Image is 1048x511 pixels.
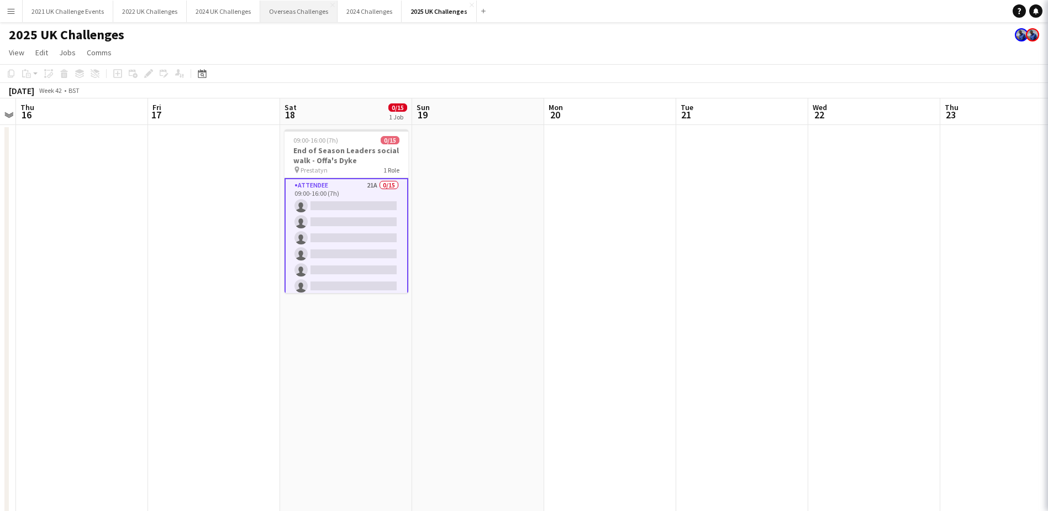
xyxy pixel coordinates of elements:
a: Comms [82,45,116,60]
app-job-card: 09:00-16:00 (7h)0/15End of Season Leaders social walk - Offa's Dyke Prestatyn1 RoleAttendee21A0/1... [285,129,408,293]
span: 17 [151,108,161,121]
span: Thu [20,102,34,112]
span: Thu [945,102,959,112]
button: 2021 UK Challenge Events [23,1,113,22]
span: 20 [547,108,563,121]
span: 19 [415,108,430,121]
app-card-role: Attendee21A0/1509:00-16:00 (7h) [285,178,408,442]
span: Sat [285,102,297,112]
span: 23 [943,108,959,121]
a: Jobs [55,45,80,60]
app-user-avatar: Andy Baker [1015,28,1028,41]
button: Overseas Challenges [260,1,338,22]
span: 0/15 [381,136,399,144]
span: Edit [35,48,48,58]
span: 22 [811,108,827,121]
span: Fri [152,102,161,112]
div: [DATE] [9,85,34,96]
span: Prestatyn [301,166,328,174]
span: 18 [283,108,297,121]
span: Comms [87,48,112,58]
span: 0/15 [388,103,407,112]
span: Wed [813,102,827,112]
span: 1 Role [383,166,399,174]
span: Tue [681,102,693,112]
div: 1 Job [389,113,407,121]
span: Sun [417,102,430,112]
a: Edit [31,45,52,60]
span: Jobs [59,48,76,58]
div: BST [69,86,80,95]
button: 2022 UK Challenges [113,1,187,22]
h1: 2025 UK Challenges [9,27,124,43]
span: 09:00-16:00 (7h) [293,136,338,144]
a: View [4,45,29,60]
button: 2024 Challenges [338,1,402,22]
span: 21 [679,108,693,121]
span: 16 [19,108,34,121]
span: Week 42 [36,86,64,95]
button: 2025 UK Challenges [402,1,477,22]
span: View [9,48,24,58]
button: 2024 UK Challenges [187,1,260,22]
h3: End of Season Leaders social walk - Offa's Dyke [285,145,408,165]
app-user-avatar: Andy Baker [1026,28,1039,41]
span: Mon [549,102,563,112]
